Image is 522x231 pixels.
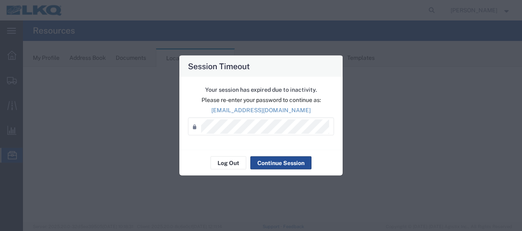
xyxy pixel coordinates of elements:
[188,96,334,104] p: Please re-enter your password to continue as:
[188,60,250,72] h4: Session Timeout
[188,86,334,94] p: Your session has expired due to inactivity.
[188,106,334,115] p: [EMAIL_ADDRESS][DOMAIN_NAME]
[250,156,311,170] button: Continue Session
[211,156,246,170] button: Log Out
